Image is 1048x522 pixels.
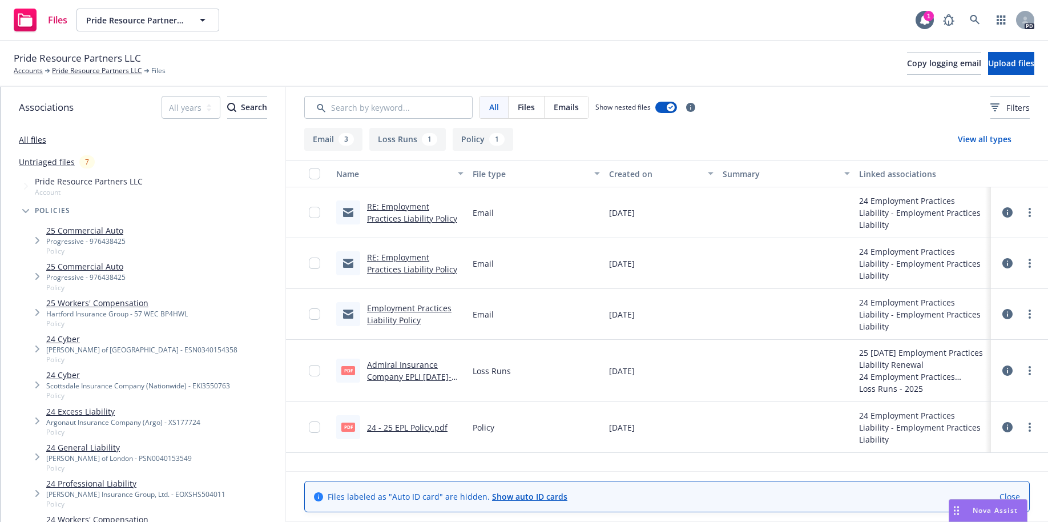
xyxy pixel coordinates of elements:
span: All [489,101,499,113]
input: Toggle Row Selected [309,207,320,218]
div: Loss Runs - 2025 [859,383,986,395]
div: [PERSON_NAME] of [GEOGRAPHIC_DATA] - ESN0340154358 [46,345,237,355]
span: Pride Resource Partners LLC [35,175,143,187]
a: Close [999,491,1020,503]
a: RE: Employment Practices Liability Policy [367,201,457,224]
input: Toggle Row Selected [309,365,320,376]
a: Untriaged files [19,156,75,168]
button: Linked associations [854,160,991,187]
button: Policy [453,128,513,151]
span: Files [151,66,166,76]
div: 24 Employment Practices Liability - Employment Practices Liability [859,409,986,445]
div: Created on [609,168,701,180]
span: Policy [46,391,230,400]
button: Loss Runs [369,128,446,151]
input: Select all [309,168,320,179]
a: Employment Practices Liability Policy [367,303,452,326]
span: [DATE] [609,308,635,320]
div: [PERSON_NAME] of London - PSN0040153549 [46,453,192,463]
div: 7 [79,155,95,168]
button: View all types [940,128,1030,151]
span: [DATE] [609,207,635,219]
div: Summary [723,168,837,180]
button: Name [332,160,468,187]
button: Pride Resource Partners LLC [76,9,219,31]
div: Hartford Insurance Group - 57 WEC BP4HWL [46,309,188,319]
span: Files [48,15,67,25]
span: [DATE] [609,421,635,433]
a: Report a Bug [937,9,960,31]
a: 24 Cyber [46,333,237,345]
input: Search by keyword... [304,96,473,119]
span: Pride Resource Partners LLC [14,51,141,66]
a: more [1023,364,1037,378]
div: 1 [924,11,934,21]
span: Policy [46,427,200,437]
span: Policy [46,319,188,328]
a: more [1023,206,1037,219]
span: [DATE] [609,258,635,270]
input: Toggle Row Selected [309,258,320,269]
span: pdf [341,366,355,375]
div: Argonaut Insurance Company (Argo) - XS177724 [46,417,200,427]
button: Summary [718,160,854,187]
a: Files [9,4,72,36]
div: Linked associations [859,168,986,180]
div: Drag to move [949,500,964,521]
button: Nova Assist [949,499,1027,522]
span: Policy [46,499,225,509]
a: 24 - 25 EPL Policy.pdf [367,422,448,433]
button: Upload files [988,52,1034,75]
div: 24 Employment Practices Liability - Employment Practices Liability [859,246,986,282]
span: Policy [46,246,126,256]
a: 24 Professional Liability [46,477,225,489]
button: Filters [990,96,1030,119]
a: 25 Commercial Auto [46,224,126,236]
span: Nova Assist [973,505,1018,515]
span: [DATE] [609,365,635,377]
span: Email [473,308,494,320]
span: Upload files [988,58,1034,69]
a: Show auto ID cards [492,491,567,502]
div: 3 [338,133,354,146]
input: Toggle Row Selected [309,421,320,433]
span: Email [473,207,494,219]
span: Files labeled as "Auto ID card" are hidden. [328,491,567,503]
a: 24 Cyber [46,369,230,381]
a: All files [19,134,46,145]
a: 24 Excess Liability [46,405,200,417]
span: Show nested files [595,102,651,112]
span: Policies [35,207,71,214]
div: 1 [422,133,437,146]
span: Email [473,258,494,270]
a: RE: Employment Practices Liability Policy [367,252,457,275]
div: 24 Employment Practices Liability - Employment Practices Liability [859,371,986,383]
span: Policy [46,355,237,364]
div: File type [473,168,587,180]
a: 25 Commercial Auto [46,260,126,272]
a: Accounts [14,66,43,76]
a: 24 General Liability [46,441,192,453]
span: Copy logging email [907,58,981,69]
span: Emails [554,101,579,113]
a: more [1023,420,1037,434]
span: Account [35,187,143,197]
span: pdf [341,423,355,431]
a: Pride Resource Partners LLC [52,66,142,76]
button: Copy logging email [907,52,981,75]
span: Filters [990,102,1030,114]
div: Name [336,168,451,180]
span: Filters [1006,102,1030,114]
div: Progressive - 976438425 [46,236,126,246]
span: Pride Resource Partners LLC [86,14,185,26]
a: Switch app [990,9,1013,31]
a: Search [964,9,986,31]
div: [PERSON_NAME] Insurance Group, Ltd. - EOXSHS504011 [46,489,225,499]
a: more [1023,256,1037,270]
div: 24 Employment Practices Liability - Employment Practices Liability [859,296,986,332]
a: Admiral Insurance Company EPLI [DATE]- [DATE] Loss Runs - Valued [DATE].pdf [367,359,452,406]
button: Email [304,128,362,151]
button: File type [468,160,604,187]
div: Progressive - 976438425 [46,272,126,282]
div: Search [227,97,267,118]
